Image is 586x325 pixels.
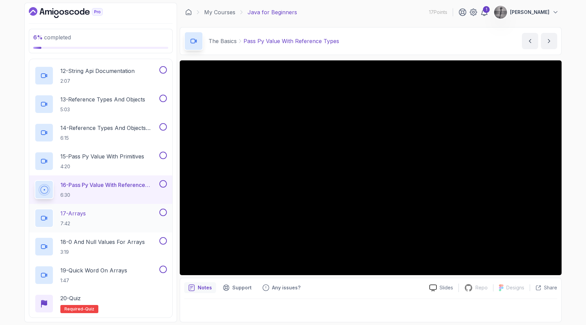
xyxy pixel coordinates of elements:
p: 12 - String Api Documentation [60,67,135,75]
p: Pass Py Value With Reference Types [243,37,339,45]
span: quiz [85,306,94,312]
p: 4:20 [60,163,144,170]
button: Feedback button [258,282,305,293]
p: Designs [506,284,524,291]
button: 13-Reference Types And Objects5:03 [35,95,167,114]
button: 14-Reference Types And Objects Diferences6:15 [35,123,167,142]
button: user profile image[PERSON_NAME] [494,5,559,19]
p: Any issues? [272,284,300,291]
p: 2:07 [60,78,135,84]
button: 16-Pass Py Value With Reference Types6:30 [35,180,167,199]
p: 15 - Pass Py Value With Primitives [60,152,144,160]
button: Support button [219,282,256,293]
button: 12-String Api Documentation2:07 [35,66,167,85]
p: Java for Beginners [248,8,297,16]
p: 20 - Quiz [60,294,81,302]
button: 19-Quick Word On Arrays1:47 [35,266,167,285]
a: Dashboard [185,9,192,16]
p: Share [544,284,557,291]
p: 13 - Reference Types And Objects [60,95,145,103]
button: 15-Pass Py Value With Primitives4:20 [35,152,167,171]
p: 17 - Arrays [60,209,86,217]
img: user profile image [494,6,507,19]
p: 3:19 [60,249,145,255]
button: next content [541,33,557,49]
button: 20-QuizRequired-quiz [35,294,167,313]
button: 18-0 And Null Values For Arrays3:19 [35,237,167,256]
button: previous content [522,33,538,49]
button: notes button [184,282,216,293]
button: 17-Arrays7:42 [35,209,167,228]
p: [PERSON_NAME] [510,9,549,16]
span: completed [33,34,71,41]
p: 14 - Reference Types And Objects Diferences [60,124,158,132]
p: 6:15 [60,135,158,141]
p: Slides [439,284,453,291]
p: 16 - Pass Py Value With Reference Types [60,181,158,189]
p: 6:30 [60,192,158,198]
p: 19 - Quick Word On Arrays [60,266,127,274]
p: Notes [198,284,212,291]
a: Slides [424,284,458,291]
div: 1 [483,6,490,13]
span: 6 % [33,34,43,41]
span: Required- [64,306,85,312]
p: 18 - 0 And Null Values For Arrays [60,238,145,246]
p: Support [232,284,252,291]
p: 17 Points [429,9,447,16]
a: My Courses [204,8,235,16]
a: 1 [480,8,488,16]
iframe: 16 - Pass py value with Reference Types [180,60,562,275]
button: Share [530,284,557,291]
p: 5:03 [60,106,145,113]
p: Repo [475,284,488,291]
p: The Basics [209,37,237,45]
a: Dashboard [29,7,118,18]
p: 1:47 [60,277,127,284]
p: 7:42 [60,220,86,227]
